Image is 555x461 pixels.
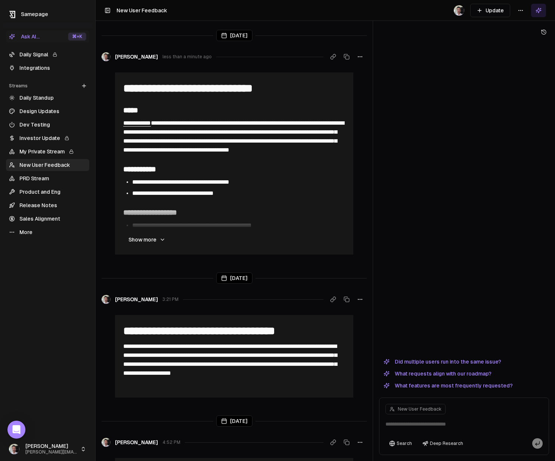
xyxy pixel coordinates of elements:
button: Update [470,4,510,17]
img: _image [102,295,111,304]
a: PRD Stream [6,172,89,184]
a: Release Notes [6,199,89,211]
span: New User Feedback [398,406,441,412]
a: Daily Signal [6,49,89,60]
div: [DATE] [216,30,252,41]
span: [PERSON_NAME] [115,296,158,303]
a: Investor Update [6,132,89,144]
span: Samepage [21,11,48,17]
a: My Private Stream [6,146,89,158]
span: [PERSON_NAME] [115,53,158,60]
a: Daily Standup [6,92,89,104]
a: Design Updates [6,105,89,117]
div: [DATE] [216,415,252,427]
a: Dev Testing [6,119,89,131]
span: [PERSON_NAME][EMAIL_ADDRESS] [25,449,77,455]
button: What requests align with our roadmap? [379,369,496,378]
button: Ask AI...⌘+K [6,31,89,43]
button: What features are most frequently requested? [379,381,517,390]
span: New User Feedback [117,7,167,13]
div: ⌘ +K [68,32,86,41]
span: 3:21 PM [162,296,179,302]
a: New User Feedback [6,159,89,171]
div: Open Intercom Messenger [7,421,25,439]
a: Integrations [6,62,89,74]
button: Did multiple users run into the same issue? [379,357,506,366]
a: Product and Eng [6,186,89,198]
button: [PERSON_NAME][PERSON_NAME][EMAIL_ADDRESS] [6,440,89,458]
img: _image [454,5,464,16]
button: Show more [123,232,171,247]
span: [PERSON_NAME] [115,439,158,446]
div: Streams [6,80,89,92]
button: Search [385,438,416,449]
img: _image [9,444,19,454]
span: [PERSON_NAME] [25,443,77,450]
button: Deep Research [419,438,467,449]
img: _image [102,52,111,61]
a: More [6,226,89,238]
a: Sales Alignment [6,213,89,225]
div: Ask AI... [9,33,40,40]
img: _image [102,438,111,447]
span: less than a minute ago [162,54,212,60]
div: [DATE] [216,272,252,284]
span: 4:52 PM [162,439,180,445]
